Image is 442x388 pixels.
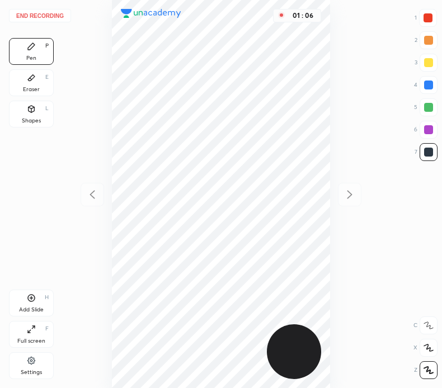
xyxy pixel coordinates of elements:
[9,9,71,22] button: End recording
[121,9,181,18] img: logo.38c385cc.svg
[414,98,438,116] div: 5
[45,326,49,332] div: F
[289,12,316,20] div: 01 : 06
[414,361,438,379] div: Z
[45,43,49,49] div: P
[45,295,49,300] div: H
[414,121,438,139] div: 6
[23,87,40,92] div: Eraser
[415,54,438,72] div: 3
[413,339,438,357] div: X
[26,55,36,61] div: Pen
[415,9,437,27] div: 1
[21,370,42,375] div: Settings
[19,307,44,313] div: Add Slide
[45,106,49,111] div: L
[17,338,45,344] div: Full screen
[415,31,438,49] div: 2
[22,118,41,124] div: Shapes
[413,316,438,334] div: C
[414,76,438,94] div: 4
[45,74,49,80] div: E
[415,143,438,161] div: 7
